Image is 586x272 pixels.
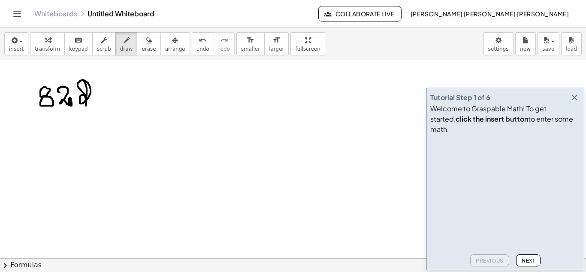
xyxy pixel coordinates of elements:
[269,46,284,52] span: larger
[4,32,28,55] button: insert
[456,114,528,123] b: click the insert button
[236,32,265,55] button: format_sizesmaller
[137,32,160,55] button: erase
[214,32,235,55] button: redoredo
[520,46,531,52] span: new
[74,35,82,46] i: keyboard
[165,46,185,52] span: arrange
[542,46,554,52] span: save
[92,32,116,55] button: scrub
[192,32,214,55] button: undoundo
[566,46,577,52] span: load
[30,32,65,55] button: transform
[196,46,209,52] span: undo
[264,32,289,55] button: format_sizelarger
[241,46,260,52] span: smaller
[430,92,490,103] div: Tutorial Step 1 of 6
[516,254,541,266] button: Next
[488,46,509,52] span: settings
[97,46,111,52] span: scrub
[326,10,394,18] span: Collaborate Live
[561,32,582,55] button: load
[35,46,60,52] span: transform
[483,32,514,55] button: settings
[218,46,230,52] span: redo
[522,257,535,264] span: Next
[410,10,569,18] span: [PERSON_NAME] [PERSON_NAME] [PERSON_NAME]
[34,9,77,18] a: Whiteboards
[69,46,88,52] span: keypad
[199,35,207,46] i: undo
[295,46,320,52] span: fullscreen
[246,35,254,46] i: format_size
[9,46,24,52] span: insert
[318,6,402,21] button: Collaborate Live
[142,46,156,52] span: erase
[515,32,536,55] button: new
[538,32,559,55] button: save
[403,6,576,21] button: [PERSON_NAME] [PERSON_NAME] [PERSON_NAME]
[290,32,325,55] button: fullscreen
[220,35,228,46] i: redo
[115,32,138,55] button: draw
[10,7,24,21] button: Toggle navigation
[120,46,133,52] span: draw
[160,32,190,55] button: arrange
[64,32,93,55] button: keyboardkeypad
[272,35,281,46] i: format_size
[430,104,580,134] div: Welcome to Graspable Math! To get started, to enter some math.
